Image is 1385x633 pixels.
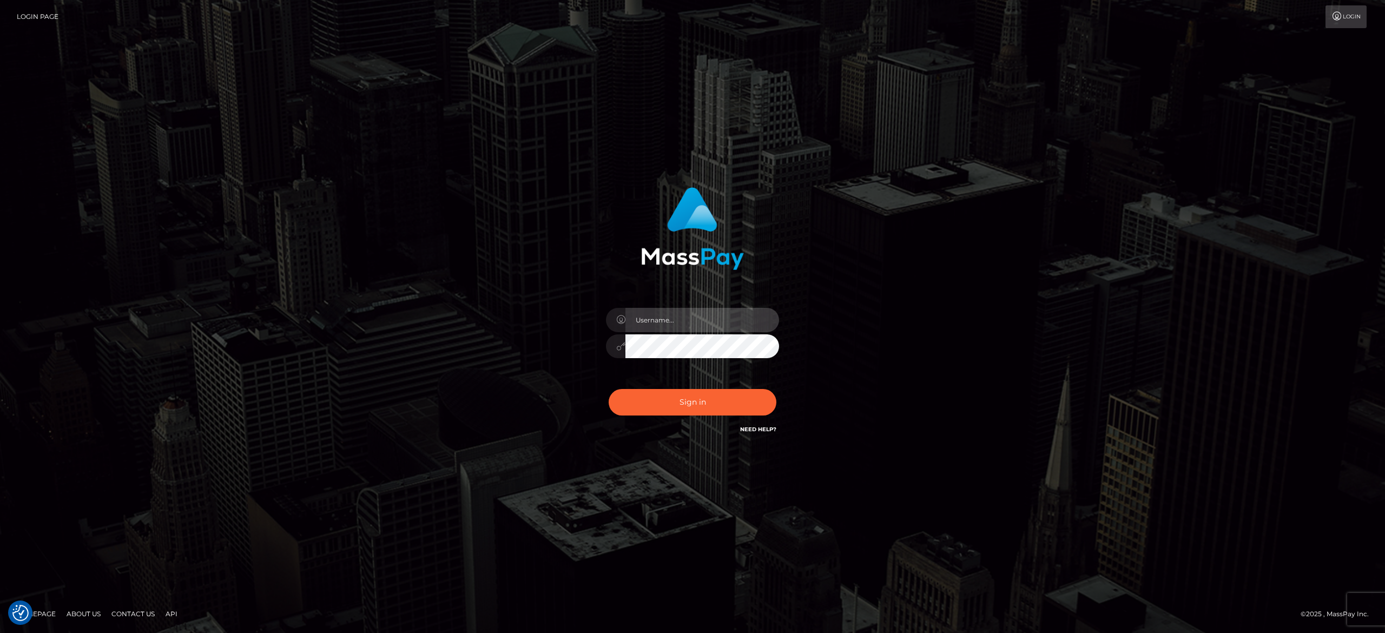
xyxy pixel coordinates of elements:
[17,5,58,28] a: Login Page
[641,187,744,270] img: MassPay Login
[625,308,779,332] input: Username...
[62,605,105,622] a: About Us
[1301,608,1377,620] div: © 2025 , MassPay Inc.
[740,426,776,433] a: Need Help?
[161,605,182,622] a: API
[1325,5,1367,28] a: Login
[12,605,60,622] a: Homepage
[12,605,29,621] img: Revisit consent button
[12,605,29,621] button: Consent Preferences
[609,389,776,416] button: Sign in
[107,605,159,622] a: Contact Us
